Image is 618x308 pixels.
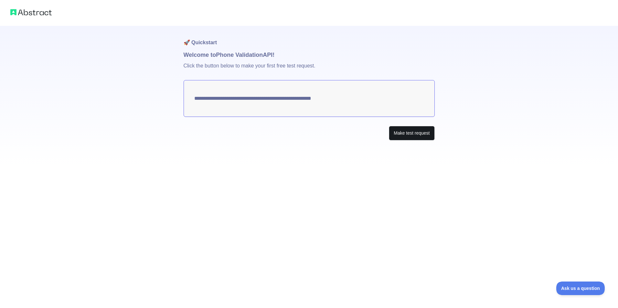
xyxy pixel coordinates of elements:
[389,126,434,140] button: Make test request
[184,50,435,59] h1: Welcome to Phone Validation API!
[556,282,605,295] iframe: Toggle Customer Support
[10,8,52,17] img: Abstract logo
[184,59,435,80] p: Click the button below to make your first free test request.
[184,26,435,50] h1: 🚀 Quickstart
